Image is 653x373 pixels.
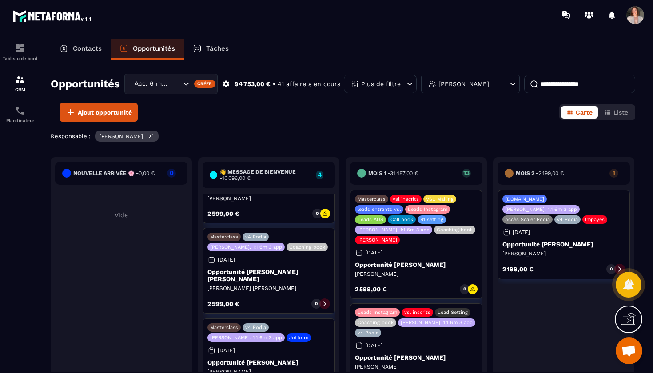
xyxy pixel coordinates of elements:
p: Vide [55,211,187,218]
span: 31 487,00 € [390,170,418,176]
p: 0 [610,266,613,272]
p: Opportunité [PERSON_NAME] [355,261,478,268]
p: 0 [463,286,466,292]
p: Responsable : [51,133,91,139]
h6: Nouvelle arrivée 🌸 - [73,170,155,176]
p: 2 599,00 € [355,286,387,292]
a: formationformationTableau de bord [2,36,38,67]
p: v4 Podia [245,234,266,240]
p: 2 599,00 € [207,301,239,307]
p: 4 [316,171,323,178]
p: [PERSON_NAME] [502,250,625,257]
p: Coaching book [437,227,473,233]
div: Créer [194,80,216,88]
p: [DATE] [218,257,235,263]
p: [DATE] [218,347,235,353]
p: v4 Podia [245,325,266,330]
span: 2 199,00 € [538,170,564,176]
p: Lead Setting [438,310,468,315]
p: Opportunité [PERSON_NAME] [207,359,330,366]
p: 2 199,00 € [502,266,534,272]
p: [PERSON_NAME] [207,195,330,202]
p: Leads ADS [358,217,383,222]
p: [PERSON_NAME]. 1:1 6m 3 app [401,320,473,325]
p: Coaching book [358,320,394,325]
button: Ajout opportunité [60,103,138,122]
span: Carte [576,109,593,116]
p: 0 [315,301,318,307]
p: 13 [462,170,471,176]
span: 10 096,00 € [222,175,251,181]
p: Jotform [289,335,308,341]
p: CRM [2,87,38,92]
p: Planificateur [2,118,38,123]
img: formation [15,43,25,54]
p: Coaching book [289,244,325,250]
p: Masterclass [358,196,386,202]
p: Tableau de bord [2,56,38,61]
p: Tâches [206,44,229,52]
p: 0 [316,210,319,217]
p: v4 Podia [557,217,578,222]
p: [DOMAIN_NAME] [505,196,544,202]
p: Masterclass [210,234,238,240]
p: 41 affaire s en cours [278,80,340,88]
p: vsl inscrits [404,310,430,315]
p: • [273,80,275,88]
a: Tâches [184,39,238,60]
p: Leads Instagram [408,206,447,212]
p: Masterclass [210,325,238,330]
p: [PERSON_NAME] [100,133,143,139]
img: scheduler [15,105,25,116]
p: Opportunité [PERSON_NAME] [PERSON_NAME] [207,268,330,282]
a: schedulerschedulerPlanificateur [2,99,38,130]
p: [PERSON_NAME]. 1:1 6m 3 app [210,244,282,250]
p: Impayés [585,217,605,222]
span: Ajout opportunité [78,108,132,117]
a: Contacts [51,39,111,60]
p: [PERSON_NAME] [355,363,478,370]
a: Opportunités [111,39,184,60]
p: [PERSON_NAME] [355,270,478,278]
button: Liste [599,106,633,119]
p: [PERSON_NAME]. 1:1 6m 3 app [505,206,577,212]
p: Leads Instagram [358,310,397,315]
img: logo [12,8,92,24]
p: [DATE] [513,229,530,235]
img: formation [15,74,25,85]
span: Liste [613,109,628,116]
input: Search for option [172,79,181,89]
p: Opportunité [PERSON_NAME] [355,354,478,361]
p: [PERSON_NAME]. 1:1 6m 3 app [358,227,430,233]
p: [PERSON_NAME] [438,81,489,87]
a: Ouvrir le chat [616,337,642,364]
p: Accès Scaler Podia [505,217,550,222]
p: leads entrants vsl [358,206,401,212]
p: v4 Podia [358,330,378,336]
p: Plus de filtre [361,81,401,87]
p: 0 [167,170,176,176]
p: [DATE] [365,250,382,256]
h6: Mois 2 - [516,170,564,176]
div: Search for option [124,74,218,94]
h6: 👋 Message de Bienvenue - [219,169,311,181]
p: 1 [609,170,618,176]
p: 94 753,00 € [235,80,271,88]
span: Acc. 6 mois - 3 appels [132,79,172,89]
p: VSL Mailing [426,196,454,202]
p: [DATE] [365,342,382,349]
p: Contacts [73,44,102,52]
a: formationformationCRM [2,67,38,99]
p: R1 setting [420,217,443,222]
p: Opportunités [133,44,175,52]
h6: Mois 1 - [368,170,418,176]
p: Opportunité [PERSON_NAME] [502,241,625,248]
p: 2 599,00 € [207,210,239,217]
p: Call book [390,217,413,222]
h2: Opportunités [51,75,120,93]
button: Carte [561,106,598,119]
p: [PERSON_NAME] [358,237,397,243]
span: 0,00 € [139,170,155,176]
p: [PERSON_NAME]. 1:1 6m 3 app [210,335,282,341]
p: [PERSON_NAME] [PERSON_NAME] [207,285,330,292]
